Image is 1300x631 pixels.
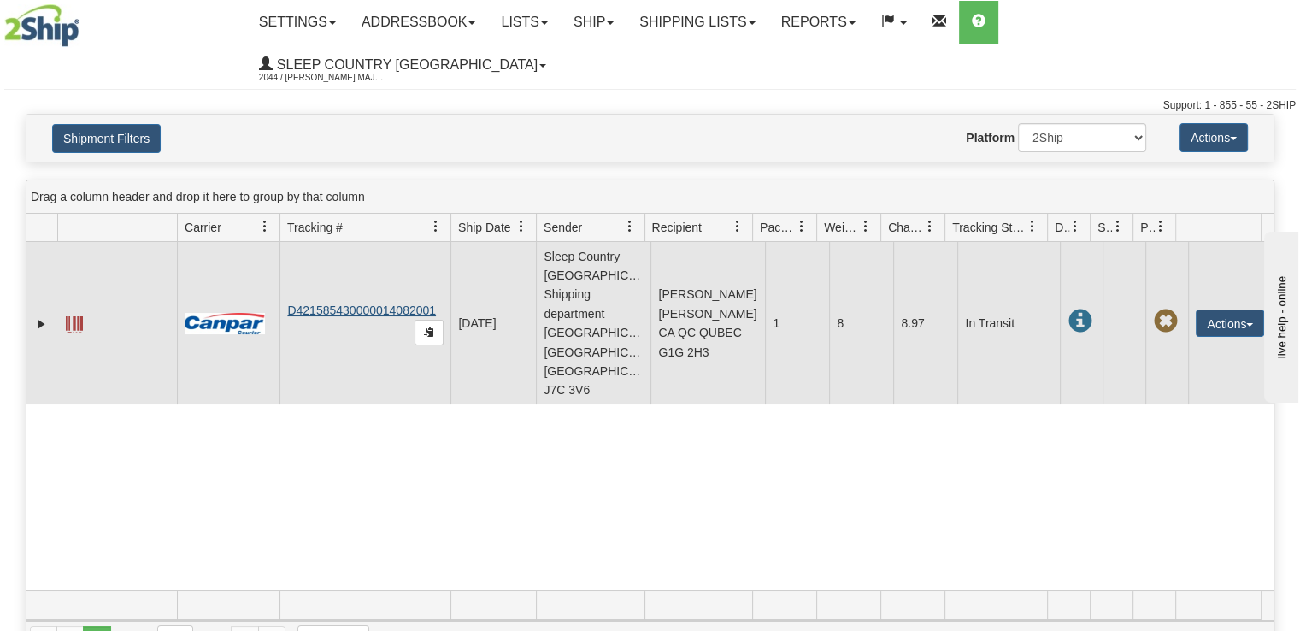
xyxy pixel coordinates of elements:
span: Carrier [185,219,221,236]
span: Charge [888,219,924,236]
img: 14 - Canpar [185,313,265,334]
span: Weight [824,219,860,236]
span: Pickup Not Assigned [1153,310,1177,333]
div: live help - online [13,15,158,27]
a: Packages filter column settings [787,212,816,241]
span: Ship Date [458,219,510,236]
a: Carrier filter column settings [250,212,279,241]
span: In Transit [1068,310,1091,333]
img: logo2044.jpg [4,4,79,47]
a: Shipment Issues filter column settings [1103,212,1132,241]
span: Packages [760,219,796,236]
a: Recipient filter column settings [723,212,752,241]
label: Platform [966,129,1015,146]
a: Weight filter column settings [851,212,880,241]
td: 8.97 [893,242,957,404]
a: Charge filter column settings [915,212,944,241]
a: Lists [488,1,560,44]
td: [DATE] [450,242,536,404]
a: Pickup Status filter column settings [1146,212,1175,241]
span: Sleep Country [GEOGRAPHIC_DATA] [273,57,538,72]
a: Addressbook [349,1,489,44]
a: Expand [33,315,50,333]
button: Actions [1196,310,1264,337]
span: Recipient [652,219,702,236]
a: Tracking # filter column settings [421,212,450,241]
span: 2044 / [PERSON_NAME] Major [PERSON_NAME] [259,69,387,86]
span: Tracking Status [952,219,1026,236]
iframe: chat widget [1261,228,1298,403]
a: Sleep Country [GEOGRAPHIC_DATA] 2044 / [PERSON_NAME] Major [PERSON_NAME] [246,44,559,86]
span: Delivery Status [1055,219,1069,236]
a: Shipping lists [626,1,768,44]
a: D421585430000014082001 [287,304,436,317]
button: Actions [1179,123,1248,152]
a: Sender filter column settings [615,212,644,241]
span: Shipment Issues [1097,219,1112,236]
td: [PERSON_NAME] [PERSON_NAME] CA QC QUBEC G1G 2H3 [650,242,765,404]
td: In Transit [957,242,1060,404]
span: Tracking # [287,219,343,236]
a: Reports [768,1,868,44]
a: Ship [561,1,626,44]
a: Settings [246,1,349,44]
td: 1 [765,242,829,404]
td: 8 [829,242,893,404]
span: Sender [544,219,582,236]
a: Label [66,309,83,336]
a: Delivery Status filter column settings [1061,212,1090,241]
div: grid grouping header [26,180,1274,214]
a: Tracking Status filter column settings [1018,212,1047,241]
button: Copy to clipboard [415,320,444,345]
span: Pickup Status [1140,219,1155,236]
div: Support: 1 - 855 - 55 - 2SHIP [4,98,1296,113]
a: Ship Date filter column settings [507,212,536,241]
td: Sleep Country [GEOGRAPHIC_DATA] Shipping department [GEOGRAPHIC_DATA] [GEOGRAPHIC_DATA] [GEOGRAPH... [536,242,650,404]
button: Shipment Filters [52,124,161,153]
